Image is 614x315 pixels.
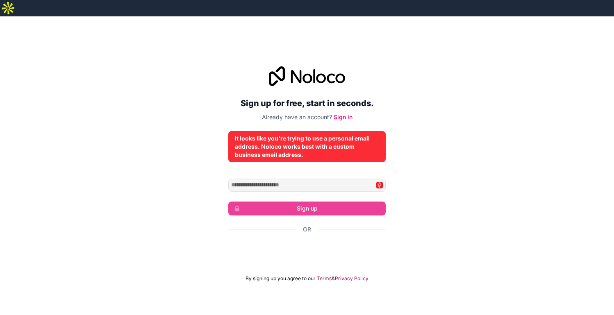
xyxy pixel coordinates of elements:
[246,275,316,282] span: By signing up you agree to our
[235,134,379,159] div: It looks like you're trying to use a personal email address. Noloco works best with a custom busi...
[262,113,332,120] span: Already have an account?
[228,96,386,111] h2: Sign up for free, start in seconds.
[317,275,332,282] a: Terms
[335,275,368,282] a: Privacy Policy
[303,225,311,233] span: Or
[332,275,335,282] span: &
[334,113,352,120] a: Sign in
[224,242,390,261] iframe: Sign in with Google Button
[228,179,386,192] input: Email address
[228,202,386,215] button: Sign up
